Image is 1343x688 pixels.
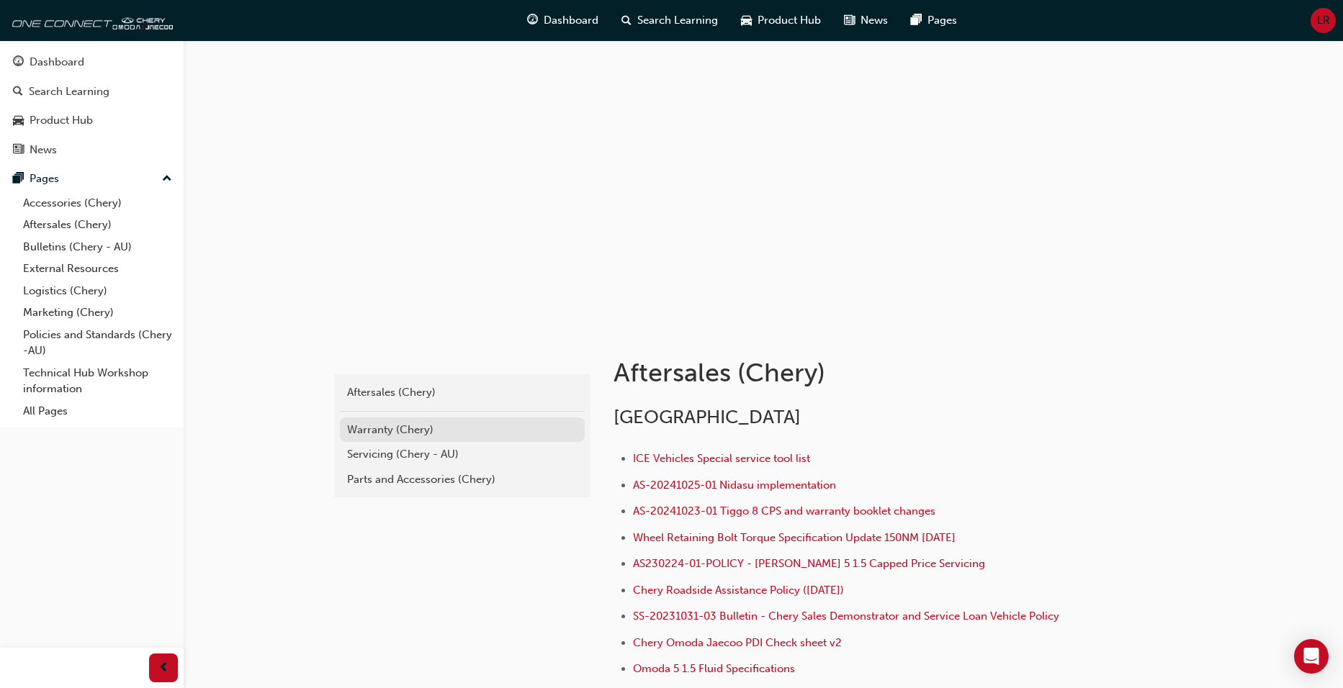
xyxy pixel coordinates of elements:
[340,442,585,467] a: Servicing (Chery - AU)
[13,86,23,99] span: search-icon
[17,280,178,302] a: Logistics (Chery)
[758,12,821,29] span: Product Hub
[633,636,842,649] a: Chery Omoda Jaecoo PDI Check sheet v2
[844,12,855,30] span: news-icon
[17,192,178,214] a: Accessories (Chery)
[30,171,59,187] div: Pages
[6,166,178,192] button: Pages
[30,112,93,129] div: Product Hub
[633,557,985,570] a: AS230224-01-POLICY - [PERSON_NAME] 5 1.5 Capped Price Servicing
[861,12,888,29] span: News
[6,46,178,166] button: DashboardSearch LearningProduct HubNews
[633,531,956,544] a: Wheel Retaining Bolt Torque Specification Update 150NM [DATE]
[741,12,752,30] span: car-icon
[6,107,178,134] a: Product Hub
[17,324,178,362] a: Policies and Standards (Chery -AU)
[911,12,922,30] span: pages-icon
[832,6,899,35] a: news-iconNews
[633,479,836,492] a: AS-20241025-01 Nidasu implementation
[6,49,178,76] a: Dashboard
[340,467,585,492] a: Parts and Accessories (Chery)
[1294,639,1329,674] div: Open Intercom Messenger
[633,504,935,517] a: AS-20241023-01 Tiggo 8 CPS and warranty booklet changes
[633,584,844,597] a: Chery Roadside Assistance Policy ([DATE])
[7,6,173,35] img: oneconnect
[29,83,109,100] div: Search Learning
[347,422,578,438] div: Warranty (Chery)
[729,6,832,35] a: car-iconProduct Hub
[17,214,178,236] a: Aftersales (Chery)
[633,452,810,465] a: ICE Vehicles Special service tool list
[516,6,610,35] a: guage-iconDashboard
[347,384,578,401] div: Aftersales (Chery)
[621,12,632,30] span: search-icon
[527,12,538,30] span: guage-icon
[6,78,178,105] a: Search Learning
[30,54,84,71] div: Dashboard
[158,659,169,677] span: prev-icon
[340,417,585,443] a: Warranty (Chery)
[13,114,24,127] span: car-icon
[17,236,178,258] a: Bulletins (Chery - AU)
[13,56,24,69] span: guage-icon
[6,137,178,163] a: News
[927,12,957,29] span: Pages
[347,446,578,463] div: Servicing (Chery - AU)
[17,362,178,400] a: Technical Hub Workshop information
[17,400,178,422] a: All Pages
[162,170,172,189] span: up-icon
[544,12,598,29] span: Dashboard
[1311,8,1336,33] button: LR
[633,662,795,675] a: Omoda 5 1.5 Fluid Specifications
[1317,12,1330,29] span: LR
[347,471,578,488] div: Parts and Accessories (Chery)
[899,6,969,35] a: pages-iconPages
[610,6,729,35] a: search-iconSearch Learning
[17,302,178,324] a: Marketing (Chery)
[13,144,24,157] span: news-icon
[633,610,1059,623] a: SS-20231031-03 Bulletin - Chery Sales Demonstrator and Service Loan Vehicle Policy
[13,173,24,186] span: pages-icon
[30,142,57,158] div: News
[614,406,801,428] span: [GEOGRAPHIC_DATA]
[614,357,1086,389] h1: Aftersales (Chery)
[637,12,718,29] span: Search Learning
[340,380,585,405] a: Aftersales (Chery)
[17,258,178,280] a: External Resources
